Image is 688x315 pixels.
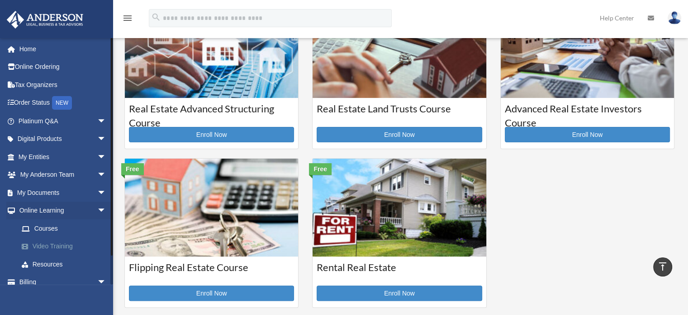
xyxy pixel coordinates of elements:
[122,16,133,24] a: menu
[317,127,482,142] a: Enroll Now
[13,219,115,237] a: Courses
[317,286,482,301] a: Enroll Now
[6,148,120,166] a: My Entitiesarrow_drop_down
[6,40,120,58] a: Home
[129,261,294,283] h3: Flipping Real Estate Course
[657,261,668,272] i: vertical_align_top
[6,184,120,202] a: My Documentsarrow_drop_down
[97,166,115,184] span: arrow_drop_down
[6,94,120,112] a: Order StatusNEW
[6,130,120,148] a: Digital Productsarrow_drop_down
[6,58,120,76] a: Online Ordering
[6,166,120,184] a: My Anderson Teamarrow_drop_down
[4,11,86,29] img: Anderson Advisors Platinum Portal
[653,257,672,276] a: vertical_align_top
[97,273,115,292] span: arrow_drop_down
[151,12,161,22] i: search
[52,96,72,110] div: NEW
[122,13,133,24] i: menu
[129,127,294,142] a: Enroll Now
[6,112,120,130] a: Platinum Q&Aarrow_drop_down
[97,112,115,131] span: arrow_drop_down
[97,202,115,220] span: arrow_drop_down
[505,127,670,142] a: Enroll Now
[13,255,120,273] a: Resources
[6,202,120,220] a: Online Learningarrow_drop_down
[129,102,294,125] h3: Real Estate Advanced Structuring Course
[317,261,482,283] h3: Rental Real Estate
[97,130,115,149] span: arrow_drop_down
[129,286,294,301] a: Enroll Now
[97,148,115,166] span: arrow_drop_down
[6,76,120,94] a: Tax Organizers
[668,11,681,24] img: User Pic
[505,102,670,125] h3: Advanced Real Estate Investors Course
[13,237,120,256] a: Video Training
[121,163,144,175] div: Free
[6,273,120,291] a: Billingarrow_drop_down
[97,184,115,202] span: arrow_drop_down
[317,102,482,125] h3: Real Estate Land Trusts Course
[309,163,332,175] div: Free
